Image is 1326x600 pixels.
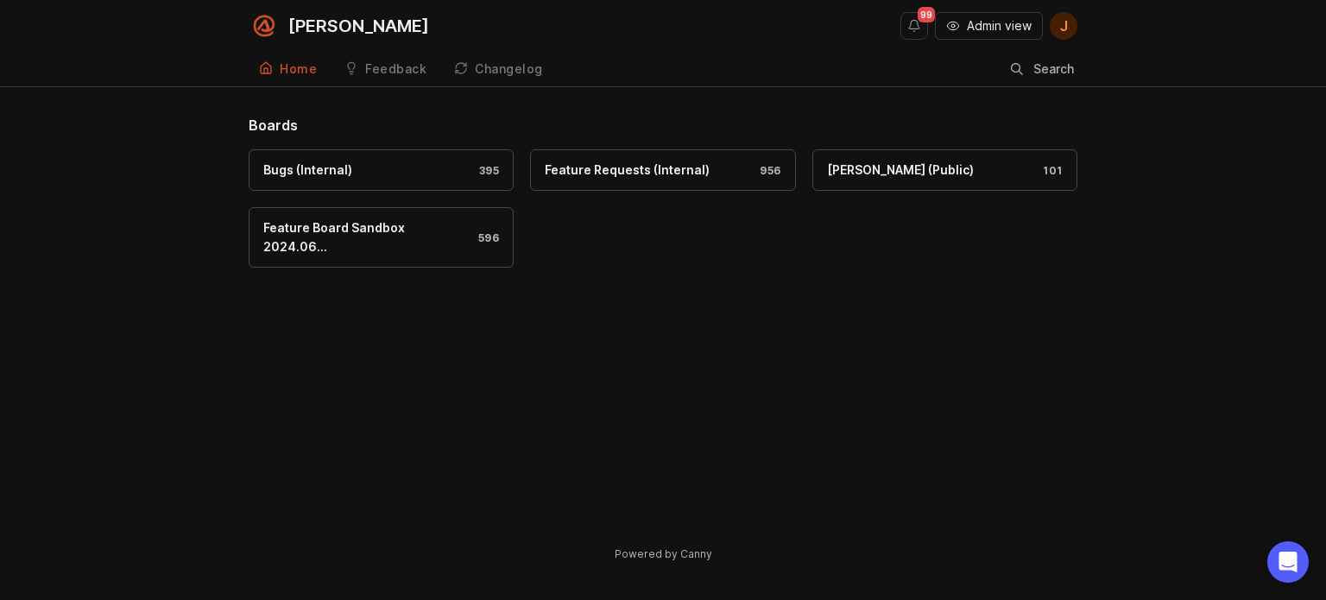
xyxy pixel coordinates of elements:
[288,17,429,35] div: [PERSON_NAME]
[935,12,1043,40] button: Admin view
[470,163,500,178] div: 395
[263,218,470,256] div: Feature Board Sandbox 2024.06…
[612,544,715,564] a: Powered by Canny
[812,149,1077,191] a: [PERSON_NAME] (Public)101
[751,163,781,178] div: 956
[545,161,710,180] div: Feature Requests (Internal)
[334,52,437,87] a: Feedback
[918,7,935,22] span: 99
[249,149,514,191] a: Bugs (Internal)395
[365,63,426,75] div: Feedback
[530,149,795,191] a: Feature Requests (Internal)956
[249,115,1077,136] h1: Boards
[249,10,280,41] img: Smith.ai logo
[249,52,327,87] a: Home
[280,63,317,75] div: Home
[967,17,1032,35] span: Admin view
[827,161,974,180] div: [PERSON_NAME] (Public)
[1060,16,1068,36] span: J
[900,12,928,40] button: Notifications
[1034,163,1063,178] div: 101
[1050,12,1077,40] button: J
[263,161,352,180] div: Bugs (Internal)
[1267,541,1309,583] div: Open Intercom Messenger
[444,52,553,87] a: Changelog
[249,207,514,268] a: Feature Board Sandbox 2024.06…596
[470,231,500,245] div: 596
[475,63,543,75] div: Changelog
